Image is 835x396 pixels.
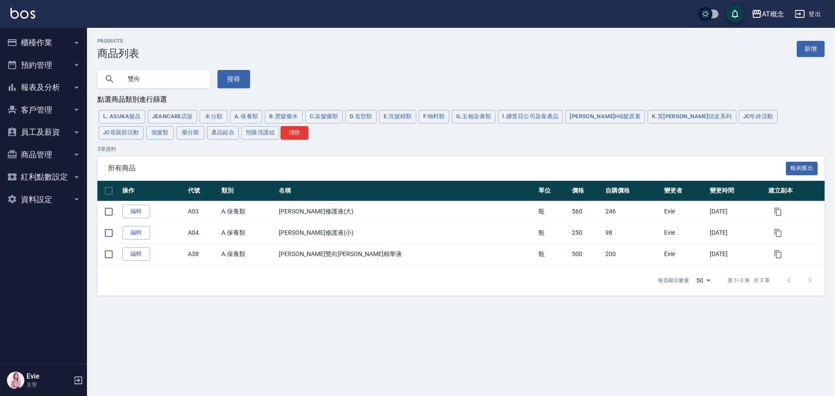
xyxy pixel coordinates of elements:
a: 報表匯出 [786,163,818,172]
td: 瓶 [536,243,570,265]
th: 建立副本 [766,181,825,201]
td: [DATE] [708,222,766,243]
td: Evie [662,243,708,265]
td: 246 [603,201,661,222]
th: 價格 [570,181,603,201]
button: JC母親節活動 [99,126,144,140]
span: 所有商品 [108,164,786,173]
td: [DATE] [708,201,766,222]
td: A04 [186,222,219,243]
td: Evie [662,201,708,222]
th: 代號 [186,181,219,201]
p: 主管 [27,381,71,389]
td: 250 [570,222,603,243]
button: E.洗髮精類 [379,110,416,123]
button: 報表匯出 [786,162,818,175]
td: 500 [570,243,603,265]
button: AT概念 [748,5,788,23]
th: 名稱 [277,181,536,201]
td: 瓶 [536,222,570,243]
button: 資料設定 [3,188,83,211]
th: 類別 [219,181,277,201]
button: JC年終活動 [739,110,778,123]
button: 預購洗護組 [241,126,279,140]
button: [PERSON_NAME]HG髮原素 [565,110,645,123]
button: 樂分期 [177,126,204,140]
a: 編輯 [122,247,150,261]
input: 搜尋關鍵字 [122,67,204,91]
button: 搜尋 [217,70,250,88]
td: [PERSON_NAME]雙向[PERSON_NAME]精華液 [277,243,536,265]
th: 自購價格 [603,181,661,201]
p: 3 筆資料 [97,145,825,153]
td: 98 [603,222,661,243]
th: 單位 [536,181,570,201]
button: 紅利點數設定 [3,166,83,188]
button: JeanCare店販 [148,110,197,123]
button: A.保養類 [230,110,262,123]
h3: 商品列表 [97,47,139,60]
button: 登出 [791,6,825,22]
p: 每頁顯示數量 [658,276,689,284]
a: 編輯 [122,205,150,218]
h5: Evie [27,372,71,381]
td: A.保養類 [219,201,277,222]
button: 假髮類 [146,126,174,140]
th: 變更者 [662,181,708,201]
td: Evie [662,222,708,243]
td: [DATE] [708,243,766,265]
h2: Products [97,38,139,44]
div: 點選商品類別進行篩選 [97,95,825,104]
a: 新增 [797,41,825,57]
button: 員工及薪資 [3,121,83,143]
button: 清除 [281,126,308,140]
td: 200 [603,243,661,265]
td: [PERSON_NAME]修護液(大) [277,201,536,222]
div: AT概念 [762,9,784,20]
th: 變更時間 [708,181,766,201]
button: D.造型類 [345,110,377,123]
button: L. ASUKA髮品 [99,110,145,123]
td: 560 [570,201,603,222]
button: save [726,5,744,23]
button: K.芙[PERSON_NAME]頭皮系列 [648,110,736,123]
div: 50 [693,269,714,292]
td: 瓶 [536,201,570,222]
a: 編輯 [122,226,150,240]
button: 預約管理 [3,54,83,77]
button: F.物料類 [419,110,449,123]
td: A38 [186,243,219,265]
button: C.染髮藥類 [305,110,343,123]
img: Logo [10,8,35,19]
button: 報表及分析 [3,76,83,99]
td: A.保養類 [219,243,277,265]
button: 產品組合 [207,126,239,140]
p: 第 1–3 筆 共 3 筆 [728,276,770,284]
button: 商品管理 [3,143,83,166]
td: A03 [186,201,219,222]
th: 操作 [120,181,186,201]
button: B.燙髮藥水 [265,110,302,123]
button: 客戶管理 [3,99,83,121]
button: 未分類 [200,110,227,123]
button: G.玉袖染膏類 [452,110,496,123]
img: Person [7,372,24,389]
td: [PERSON_NAME]修護液(小) [277,222,536,243]
td: A.保養類 [219,222,277,243]
button: 櫃檯作業 [3,31,83,54]
button: I.娜普菈公司染膏產品 [498,110,563,123]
